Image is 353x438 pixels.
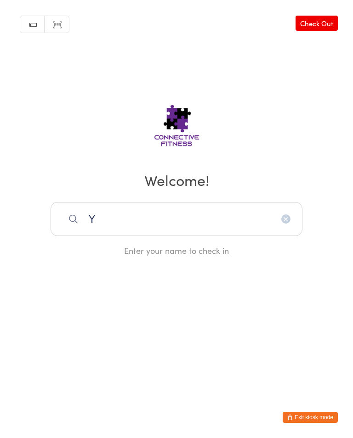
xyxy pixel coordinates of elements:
[51,202,302,236] input: Search
[296,16,338,31] a: Check Out
[9,169,344,190] h2: Welcome!
[51,245,302,256] div: Enter your name to check in
[283,412,338,423] button: Exit kiosk mode
[125,88,228,157] img: Connective Fitness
